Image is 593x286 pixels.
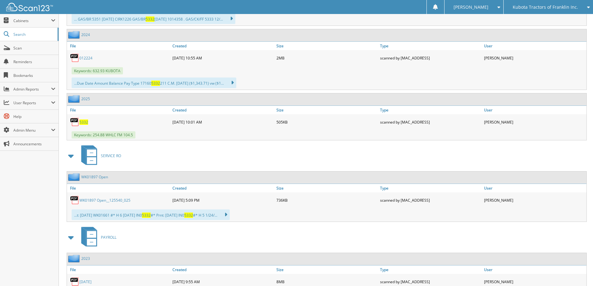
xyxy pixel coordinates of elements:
[171,116,275,128] div: [DATE] 10:01 AM
[275,116,379,128] div: 505KB
[13,73,55,78] span: Bookmarks
[13,59,55,64] span: Reminders
[13,45,55,51] span: Scan
[275,106,379,114] a: Size
[67,265,171,274] a: File
[72,13,235,24] div: ... GAS/BR 5351 [DATE] CIRK1226 GAS/BR [DATE] 1014358 . GAS/CK/FF 5333 12/...
[379,106,482,114] a: Type
[482,42,586,50] a: User
[275,194,379,206] div: 736KB
[78,143,121,168] a: SERVICE RO
[379,42,482,50] a: Type
[72,77,236,88] div: ...Due Date Amount Balance Pay Type 17160 211 C.M. [DATE] ($1,343.71) vw ($1...
[454,5,488,9] span: [PERSON_NAME]
[101,153,121,158] span: SERVICE RO
[68,173,81,181] img: folder2.png
[79,279,92,284] a: [DATE]
[275,184,379,192] a: Size
[513,5,578,9] span: Kubota Tractors of Franklin Inc.
[13,87,51,92] span: Admin Reports
[68,255,81,262] img: folder2.png
[482,184,586,192] a: User
[72,131,135,138] span: Keywords: 254.88 WHLC FM 104.5
[379,184,482,192] a: Type
[379,194,482,206] div: scanned by [MAC_ADDRESS]
[81,256,90,261] a: 2023
[379,116,482,128] div: scanned by [MAC_ADDRESS]
[379,52,482,64] div: scanned by [MAC_ADDRESS]
[171,265,275,274] a: Created
[70,195,79,205] img: PDF.png
[70,53,79,63] img: PDF.png
[275,265,379,274] a: Size
[67,184,171,192] a: File
[482,116,586,128] div: [PERSON_NAME]
[67,106,171,114] a: File
[79,198,130,203] a: WK01897 Open__125540_025
[101,235,116,240] span: PAYROLL
[482,265,586,274] a: User
[72,67,123,74] span: Keywords: 632.93 KUBOTA
[171,52,275,64] div: [DATE] 10:55 AM
[171,184,275,192] a: Created
[81,174,108,180] a: WK01897 Open
[78,225,116,250] a: PAYROLL
[79,55,92,61] a: 012224
[70,117,79,127] img: PDF.png
[151,81,160,86] span: 5332
[171,106,275,114] a: Created
[184,213,193,218] span: 5332
[482,194,586,206] div: [PERSON_NAME]
[13,100,51,105] span: User Reports
[13,114,55,119] span: Help
[13,18,51,23] span: Cabinets
[379,265,482,274] a: Type
[275,52,379,64] div: 2MB
[68,31,81,39] img: folder2.png
[81,32,90,37] a: 2024
[146,16,154,22] span: 5332
[72,209,230,220] div: ...t: [DATE] WK01661 #* H 6 [DATE] IN0 #* Prnt: [DATE] IN0 #* H 5 1/24/...
[142,213,151,218] span: 5332
[6,3,53,11] img: scan123-logo-white.svg
[79,120,88,125] a: 5332
[67,42,171,50] a: File
[482,52,586,64] div: [PERSON_NAME]
[81,96,90,101] a: 2025
[13,32,54,37] span: Search
[68,95,81,103] img: folder2.png
[13,128,51,133] span: Admin Menu
[275,42,379,50] a: Size
[171,42,275,50] a: Created
[171,194,275,206] div: [DATE] 5:09 PM
[13,141,55,147] span: Announcements
[482,106,586,114] a: User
